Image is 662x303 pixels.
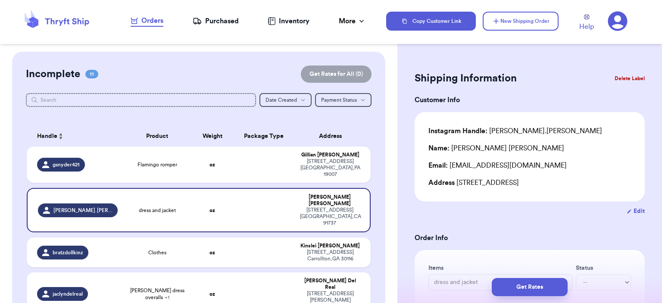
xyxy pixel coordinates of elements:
span: Clothes [148,249,166,256]
div: [STREET_ADDRESS] [428,178,631,188]
span: [PERSON_NAME].[PERSON_NAME] [53,207,113,214]
span: jaclyndelreal [53,291,83,297]
span: bratzdollkinz [53,249,83,256]
a: Orders [131,16,163,27]
span: gsnyder421 [53,161,80,168]
th: Package Type [233,126,295,147]
span: Handle [37,132,57,141]
label: Items [428,264,572,272]
a: Purchased [193,16,239,26]
a: Help [579,14,594,32]
div: More [339,16,366,26]
div: Kinslei [PERSON_NAME] [300,243,360,249]
h3: Customer Info [415,95,645,105]
div: [STREET_ADDRESS] Carrollton , GA 30116 [300,249,360,262]
h2: Shipping Information [415,72,517,85]
div: [PERSON_NAME] [PERSON_NAME] [428,143,564,153]
span: Name: [428,145,450,152]
th: Weight [192,126,233,147]
span: [PERSON_NAME] dress overalls [128,287,187,301]
button: Copy Customer Link [386,12,476,31]
span: Instagram Handle: [428,128,487,134]
div: [PERSON_NAME] [PERSON_NAME] [300,194,359,207]
label: Status [576,264,631,272]
button: Get Rates [492,278,568,296]
button: Payment Status [315,93,372,107]
strong: oz [209,162,215,167]
button: Sort ascending [57,131,64,141]
input: Search [26,93,256,107]
th: Product [123,126,192,147]
span: + 1 [165,295,169,300]
div: [STREET_ADDRESS] [GEOGRAPHIC_DATA] , CA 91737 [300,207,359,226]
strong: oz [209,250,215,255]
strong: oz [209,208,215,213]
span: Flamingo romper [137,161,177,168]
a: Inventory [268,16,309,26]
h2: Incomplete [26,67,80,81]
strong: oz [209,291,215,297]
button: New Shipping Order [483,12,559,31]
span: dress and jacket [139,207,176,214]
button: Get Rates for All (0) [301,66,372,83]
button: Edit [627,207,645,216]
span: Address [428,179,455,186]
span: Email: [428,162,448,169]
div: Orders [131,16,163,26]
button: Delete Label [611,69,648,88]
th: Address [295,126,371,147]
button: Date Created [259,93,312,107]
div: [EMAIL_ADDRESS][DOMAIN_NAME] [428,160,631,171]
span: Help [579,22,594,32]
span: Date Created [265,97,297,103]
div: [PERSON_NAME].[PERSON_NAME] [428,126,602,136]
span: Payment Status [321,97,357,103]
h3: Order Info [415,233,645,243]
div: Gillian [PERSON_NAME] [300,152,360,158]
span: 11 [85,70,98,78]
div: [STREET_ADDRESS] [GEOGRAPHIC_DATA] , PA 19007 [300,158,360,178]
div: [PERSON_NAME] Del Real [300,278,360,291]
